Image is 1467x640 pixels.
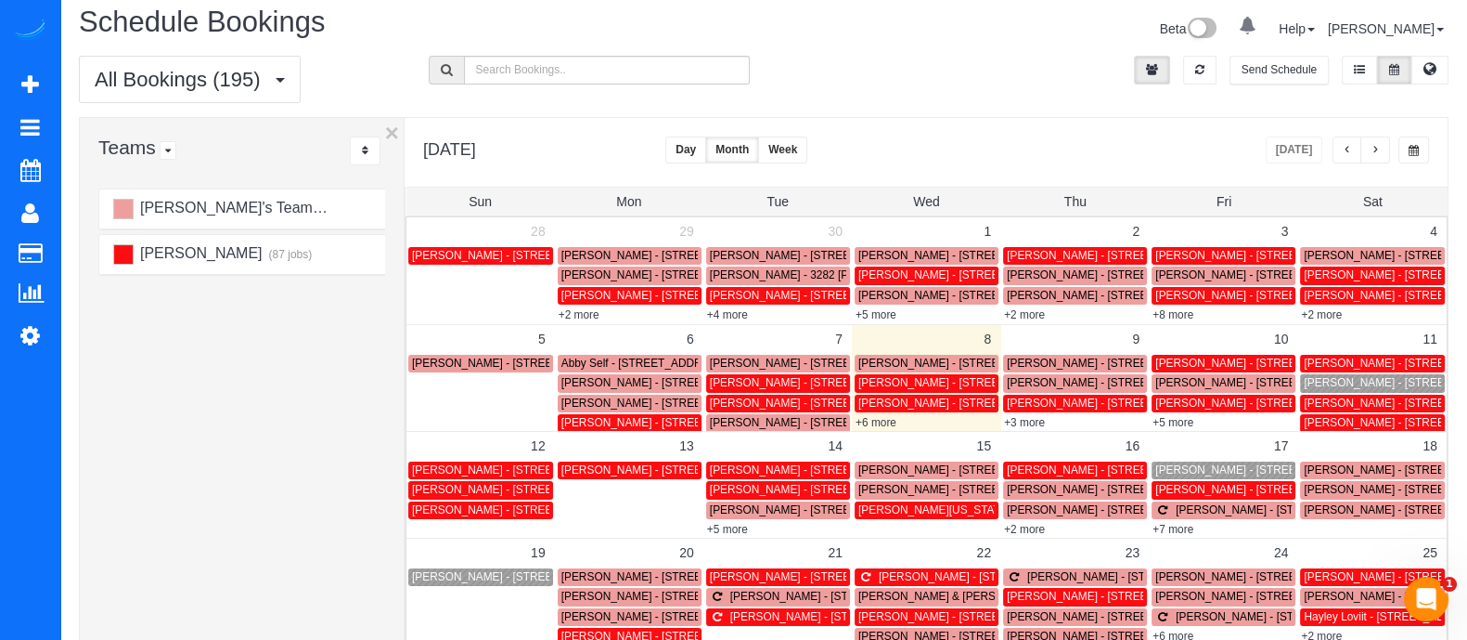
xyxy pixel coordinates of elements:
a: +5 more [1152,416,1193,429]
a: 22 [967,539,1000,567]
a: 12 [521,432,555,460]
span: [PERSON_NAME] - [STREET_ADDRESS][PERSON_NAME] [561,590,862,603]
span: [PERSON_NAME] - [STREET_ADDRESS] [858,376,1068,389]
a: +8 more [1152,308,1193,321]
span: [PERSON_NAME] - [STREET_ADDRESS] [710,416,920,429]
span: [PERSON_NAME] - [STREET_ADDRESS] [412,483,622,496]
small: (102 jobs) [316,202,368,216]
span: [PERSON_NAME] - [STREET_ADDRESS][PERSON_NAME] [1007,397,1307,410]
span: [PERSON_NAME] - [STREET_ADDRESS] [1007,289,1216,302]
a: 19 [521,539,555,567]
a: 25 [1413,539,1447,567]
span: Mon [616,194,641,209]
span: [PERSON_NAME] - [STREET_ADDRESS] [730,610,940,623]
span: [PERSON_NAME] - [STREET_ADDRESS] [710,397,920,410]
a: 17 [1265,432,1298,460]
span: Tue [766,194,789,209]
span: [PERSON_NAME] - [STREET_ADDRESS][PERSON_NAME] [1007,590,1307,603]
span: [PERSON_NAME] - [STREET_ADDRESS][PERSON_NAME][PERSON_NAME] [858,268,1250,281]
span: Teams [98,137,156,158]
small: (87 jobs) [266,248,312,261]
span: Abby Self - [STREET_ADDRESS] [561,357,727,370]
a: +2 more [1301,308,1342,321]
span: [PERSON_NAME] - [STREET_ADDRESS] [1155,483,1365,496]
span: Sat [1363,194,1383,209]
a: +4 more [707,308,748,321]
span: Wed [913,194,940,209]
a: 11 [1413,325,1447,353]
span: [PERSON_NAME] - [STREET_ADDRESS] [561,249,771,262]
button: Send Schedule [1229,56,1329,85]
span: [PERSON_NAME] - [STREET_ADDRESS] [561,376,771,389]
span: [PERSON_NAME] - [STREET_ADDRESS] [1155,590,1365,603]
img: Automaid Logo [11,19,48,45]
a: +2 more [1004,523,1045,536]
span: [PERSON_NAME] - [STREET_ADDRESS][PERSON_NAME] [1007,249,1307,262]
a: +6 more [856,416,896,429]
span: [PERSON_NAME] - [STREET_ADDRESS] [710,376,920,389]
a: 3 [1272,217,1298,245]
span: [PERSON_NAME] - [STREET_ADDRESS] [561,268,771,281]
a: +3 more [1004,416,1045,429]
span: Thu [1064,194,1087,209]
span: [PERSON_NAME] - [STREET_ADDRESS] [858,289,1068,302]
span: [PERSON_NAME] - [STREET_ADDRESS][PERSON_NAME] [561,570,862,583]
input: Search Bookings.. [464,56,751,85]
span: [PERSON_NAME] - [STREET_ADDRESS] [710,357,920,370]
a: +7 more [1152,523,1193,536]
span: [PERSON_NAME] - [STREET_ADDRESS] [879,570,1088,583]
span: 1 [1442,577,1457,592]
h2: [DATE] [423,137,476,160]
span: [PERSON_NAME] - [STREET_ADDRESS][PERSON_NAME] [1007,610,1307,623]
button: [DATE] [1266,137,1323,163]
a: +2 more [1004,308,1045,321]
a: 21 [818,539,852,567]
a: 30 [818,217,852,245]
i: Sort Teams [362,145,368,156]
span: [PERSON_NAME] - [STREET_ADDRESS] [1155,357,1365,370]
a: 28 [521,217,555,245]
span: [PERSON_NAME] - 3282 [PERSON_NAME] Dr, Marietta, Ga 30066, Marietta, GA 30066 [710,268,1145,281]
a: 20 [670,539,703,567]
span: [PERSON_NAME] - [STREET_ADDRESS] [1155,268,1365,281]
a: 14 [818,432,852,460]
span: [PERSON_NAME] - [STREET_ADDRESS] [1155,289,1365,302]
span: [PERSON_NAME] - [STREET_ADDRESS] [1176,610,1385,623]
a: +2 more [559,308,599,321]
span: [PERSON_NAME] - [STREET_ADDRESS] [710,464,920,477]
span: All Bookings (195) [95,68,270,91]
span: [PERSON_NAME]'s Team [137,200,312,216]
span: [PERSON_NAME] - [STREET_ADDRESS] [561,610,771,623]
span: [PERSON_NAME] - [STREET_ADDRESS][PERSON_NAME] [561,416,862,429]
span: [PERSON_NAME] - [STREET_ADDRESS] [1007,357,1216,370]
a: +5 more [707,523,748,536]
span: [PERSON_NAME] - [STREET_ADDRESS] [1155,464,1365,477]
a: 6 [677,325,703,353]
a: 1 [974,217,1000,245]
span: [PERSON_NAME][US_STATE] - [STREET_ADDRESS] [858,503,1129,516]
a: 8 [974,325,1000,353]
a: 2 [1123,217,1149,245]
a: 16 [1116,432,1150,460]
span: [PERSON_NAME] & [PERSON_NAME] - [STREET_ADDRESS] [858,590,1172,603]
a: Help [1279,21,1315,36]
span: Schedule Bookings [79,6,325,38]
span: [PERSON_NAME] - [STREET_ADDRESS] [1027,570,1237,583]
a: 4 [1421,217,1447,245]
a: Beta [1160,21,1217,36]
span: Sun [469,194,492,209]
span: Fri [1216,194,1231,209]
span: [PERSON_NAME] - [STREET_ADDRESS][PERSON_NAME] [710,570,1010,583]
a: 29 [670,217,703,245]
a: 24 [1265,539,1298,567]
span: [PERSON_NAME] - [STREET_ADDRESS] [858,464,1068,477]
span: [PERSON_NAME] - [STREET_ADDRESS] [412,357,622,370]
span: [PERSON_NAME] - [STREET_ADDRESS][PERSON_NAME] [561,464,862,477]
span: [PERSON_NAME] - [STREET_ADDRESS] [858,610,1068,623]
a: 13 [670,432,703,460]
span: [PERSON_NAME] - [STREET_ADDRESS][PERSON_NAME] [710,503,1010,516]
iframe: Intercom live chat [1404,577,1448,621]
button: Month [705,137,759,163]
span: [PERSON_NAME] - [STREET_ADDRESS] [1155,249,1365,262]
span: [PERSON_NAME] [137,245,262,261]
